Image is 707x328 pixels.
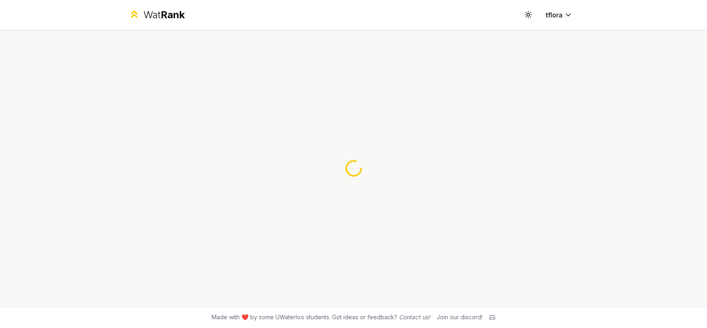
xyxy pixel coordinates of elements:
span: Rank [161,9,185,21]
div: Join our discord! [437,313,483,321]
span: tflora [546,10,562,20]
button: tflora [539,7,579,22]
div: Wat [143,8,185,22]
span: Made with ❤️ by some UWaterloo students. Got ideas or feedback? [212,313,430,321]
a: Contact us! [399,313,430,321]
a: WatRank [128,8,185,22]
